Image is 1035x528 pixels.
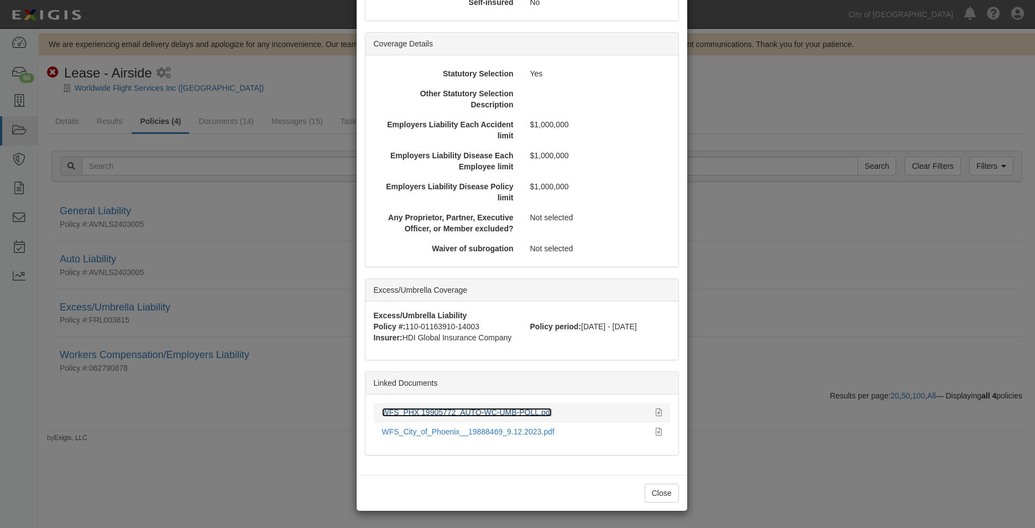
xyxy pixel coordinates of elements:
strong: Policy #: [374,322,406,331]
div: HDI Global Insurance Company [365,332,678,343]
div: Statutory Selection [370,68,522,79]
div: $1,000,000 [522,150,674,161]
div: [DATE] - [DATE] [522,321,678,332]
div: Yes [522,68,674,79]
div: Not selected [522,243,674,254]
a: WFS_PHX 19905772_AUTO-WC-UMB-POLL.pdf [382,408,552,417]
div: WFS_PHX 19905772_AUTO-WC-UMB-POLL.pdf [382,407,647,418]
div: $1,000,000 [522,119,674,130]
a: WFS_City_of_Phoenix__19888469_9.12.2023.pdf [382,427,555,436]
div: Other Statutory Selection Description [370,88,522,110]
div: Linked Documents [365,372,678,395]
div: $1,000,000 [522,181,674,192]
div: Employers Liability Each Accident limit [370,119,522,141]
div: Waiver of subrogation [370,243,522,254]
div: Employers Liability Disease Each Employee limit [370,150,522,172]
div: Not selected [522,212,674,223]
strong: Insurer: [374,333,402,342]
div: Coverage Details [365,33,678,55]
strong: Excess/Umbrella Liability [374,311,467,320]
div: Employers Liability Disease Policy limit [370,181,522,203]
div: 110-01163910-14003 [365,321,522,332]
button: Close [645,484,679,503]
div: Excess/Umbrella Coverage [365,279,678,302]
div: WFS_City_of_Phoenix__19888469_9.12.2023.pdf [382,426,647,437]
strong: Policy period: [530,322,582,331]
div: Any Proprietor, Partner, Executive Officer, or Member excluded? [370,212,522,234]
